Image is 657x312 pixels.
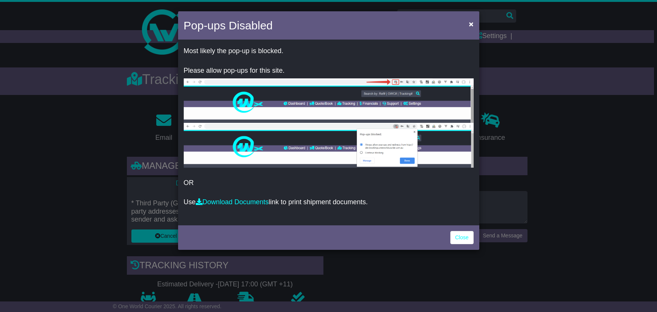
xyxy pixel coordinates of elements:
img: allow-popup-1.png [184,78,474,123]
h4: Pop-ups Disabled [184,17,273,34]
button: Close [465,16,477,32]
a: Close [450,231,474,244]
a: Download Documents [196,198,269,206]
img: allow-popup-2.png [184,123,474,168]
span: × [469,20,473,28]
p: Please allow pop-ups for this site. [184,67,474,75]
div: OR [178,41,479,223]
p: Most likely the pop-up is blocked. [184,47,474,55]
p: Use link to print shipment documents. [184,198,474,206]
